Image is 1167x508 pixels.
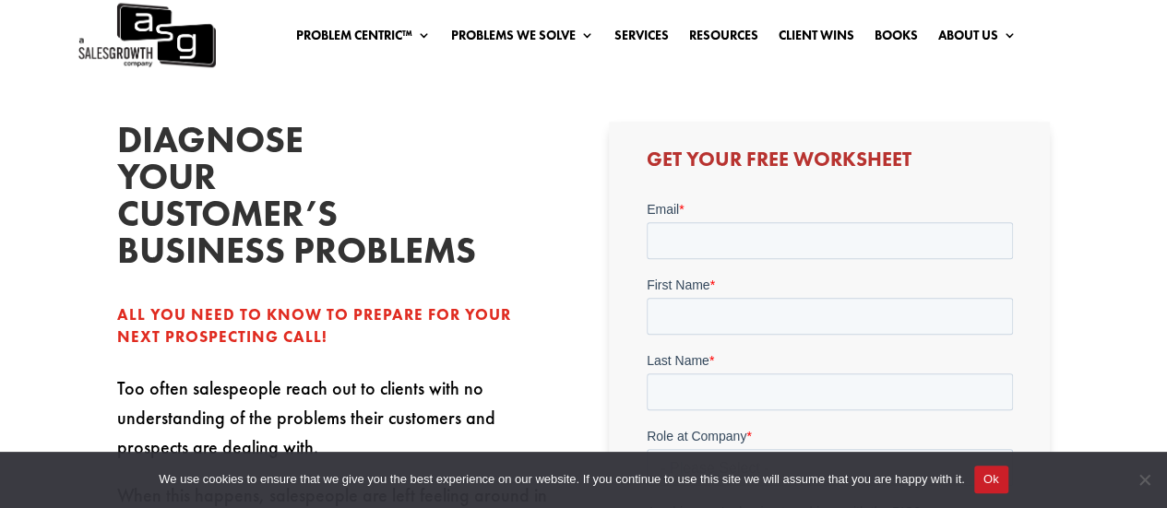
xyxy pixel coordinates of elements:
[1135,470,1153,489] span: No
[613,29,668,49] a: Services
[937,29,1016,49] a: About Us
[450,29,593,49] a: Problems We Solve
[647,149,1013,179] h3: Get Your Free Worksheet
[159,470,964,489] span: We use cookies to ensure that we give you the best experience on our website. If you continue to ...
[117,373,558,480] p: Too often salespeople reach out to clients with no understanding of the problems their customers ...
[295,29,430,49] a: Problem Centric™
[117,122,394,278] h2: Diagnose your customer’s business problems
[688,29,757,49] a: Resources
[974,466,1008,493] button: Ok
[874,29,917,49] a: Books
[778,29,853,49] a: Client Wins
[117,304,558,349] div: All you need to know to prepare for your next prospecting call!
